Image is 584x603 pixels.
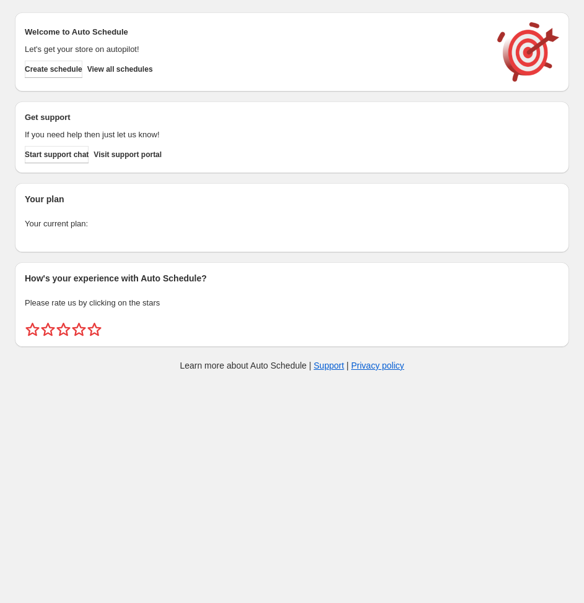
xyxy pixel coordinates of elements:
[25,146,89,163] a: Start support chat
[25,61,82,78] button: Create schedule
[25,129,485,141] p: If you need help then just let us know!
[351,361,404,370] a: Privacy policy
[87,64,153,74] span: View all schedules
[25,64,82,74] span: Create schedule
[94,146,162,163] a: Visit support portal
[87,61,153,78] button: View all schedules
[25,193,559,205] h2: Your plan
[25,272,559,284] h2: How's your experience with Auto Schedule?
[25,297,559,309] p: Please rate us by clicking on the stars
[94,150,162,160] span: Visit support portal
[25,218,559,230] p: Your current plan:
[25,43,485,56] p: Let's get your store on autopilot!
[25,111,485,124] h2: Get support
[314,361,344,370] a: Support
[180,359,404,372] p: Learn more about Auto Schedule | |
[25,150,89,160] span: Start support chat
[25,26,485,38] h2: Welcome to Auto Schedule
